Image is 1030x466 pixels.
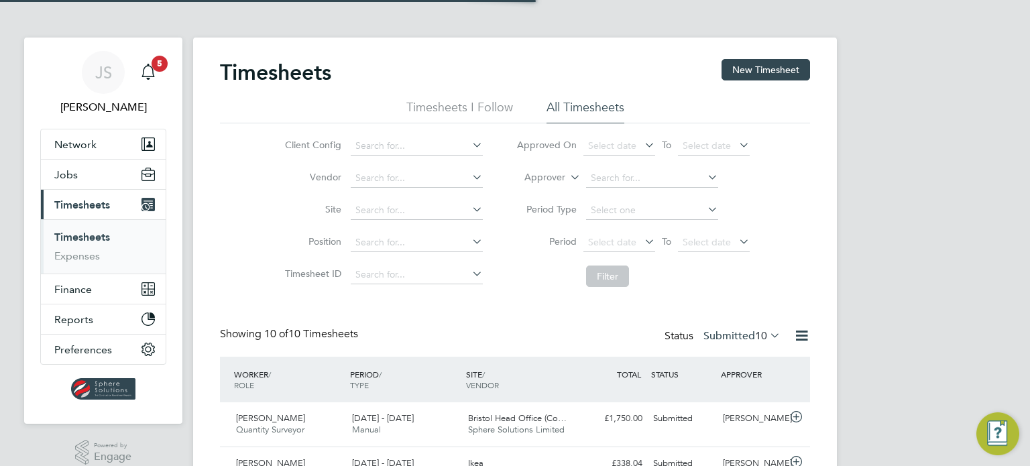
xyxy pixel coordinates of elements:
[976,412,1019,455] button: Engage Resource Center
[586,201,718,220] input: Select one
[351,201,483,220] input: Search for...
[703,329,781,343] label: Submitted
[351,266,483,284] input: Search for...
[268,369,271,380] span: /
[586,169,718,188] input: Search for...
[281,139,341,151] label: Client Config
[718,408,787,430] div: [PERSON_NAME]
[351,137,483,156] input: Search for...
[352,424,381,435] span: Manual
[463,362,579,397] div: SITE
[718,362,787,386] div: APPROVER
[588,139,636,152] span: Select date
[351,233,483,252] input: Search for...
[351,169,483,188] input: Search for...
[40,378,166,400] a: Go to home page
[350,380,369,390] span: TYPE
[683,139,731,152] span: Select date
[658,233,675,250] span: To
[264,327,288,341] span: 10 of
[41,304,166,334] button: Reports
[40,99,166,115] span: Jack Spencer
[665,327,783,346] div: Status
[234,380,254,390] span: ROLE
[379,369,382,380] span: /
[41,335,166,364] button: Preferences
[547,99,624,123] li: All Timesheets
[54,343,112,356] span: Preferences
[468,412,567,424] span: Bristol Head Office (Co…
[41,274,166,304] button: Finance
[516,139,577,151] label: Approved On
[54,138,97,151] span: Network
[516,203,577,215] label: Period Type
[482,369,485,380] span: /
[71,378,136,400] img: spheresolutions-logo-retina.png
[54,231,110,243] a: Timesheets
[468,424,565,435] span: Sphere Solutions Limited
[466,380,499,390] span: VENDOR
[658,136,675,154] span: To
[236,424,304,435] span: Quantity Surveyor
[588,236,636,248] span: Select date
[41,160,166,189] button: Jobs
[722,59,810,80] button: New Timesheet
[54,249,100,262] a: Expenses
[220,59,331,86] h2: Timesheets
[41,190,166,219] button: Timesheets
[40,51,166,115] a: JS[PERSON_NAME]
[406,99,513,123] li: Timesheets I Follow
[586,266,629,287] button: Filter
[347,362,463,397] div: PERIOD
[94,440,131,451] span: Powered by
[281,171,341,183] label: Vendor
[75,440,132,465] a: Powered byEngage
[281,268,341,280] label: Timesheet ID
[95,64,112,81] span: JS
[220,327,361,341] div: Showing
[54,168,78,181] span: Jobs
[505,171,565,184] label: Approver
[648,408,718,430] div: Submitted
[231,362,347,397] div: WORKER
[617,369,641,380] span: TOTAL
[352,412,414,424] span: [DATE] - [DATE]
[41,129,166,159] button: Network
[281,203,341,215] label: Site
[41,219,166,274] div: Timesheets
[94,451,131,463] span: Engage
[24,38,182,424] nav: Main navigation
[54,198,110,211] span: Timesheets
[281,235,341,247] label: Position
[264,327,358,341] span: 10 Timesheets
[683,236,731,248] span: Select date
[54,283,92,296] span: Finance
[152,56,168,72] span: 5
[648,362,718,386] div: STATUS
[54,313,93,326] span: Reports
[516,235,577,247] label: Period
[578,408,648,430] div: £1,750.00
[135,51,162,94] a: 5
[236,412,305,424] span: [PERSON_NAME]
[755,329,767,343] span: 10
